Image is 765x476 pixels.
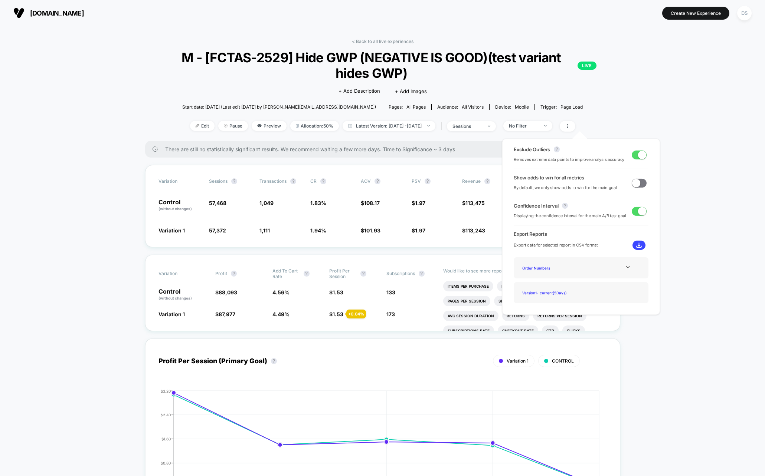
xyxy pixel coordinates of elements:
[514,212,626,219] span: Displaying the confidence interval for the main A/B test goal
[320,178,326,184] button: ?
[333,289,343,295] span: 1.53
[415,227,425,234] span: 1.97
[425,178,431,184] button: ?
[386,289,395,295] span: 133
[259,227,270,234] span: 1,111
[361,200,380,206] span: $
[519,288,579,298] div: Version 1 - current ( 5 Days)
[161,389,171,393] tspan: $3.20
[290,178,296,184] button: ?
[304,271,310,277] button: ?
[310,178,317,184] span: CR
[209,227,226,234] span: 57,372
[395,88,427,94] span: + Add Images
[290,121,339,131] span: Allocation: 50%
[339,87,380,95] span: + Add Description
[540,104,583,110] div: Trigger:
[218,121,248,131] span: Pause
[346,310,366,318] div: + 0.04 %
[489,104,534,110] span: Device:
[514,203,558,209] span: Confidence Interval
[498,325,538,336] li: Checkout Rate
[443,281,493,291] li: Items Per Purchase
[494,296,520,306] li: Signups
[514,184,617,191] span: By default, we only show odds to win for the main goal
[488,125,490,127] img: end
[343,121,435,131] span: Latest Version: [DATE] - [DATE]
[509,123,539,129] div: No Filter
[224,124,228,128] img: end
[158,268,199,279] span: Variation
[519,263,579,273] div: Order Numbers
[443,325,494,336] li: Subscriptions Rate
[406,104,426,110] span: all pages
[169,50,596,81] span: M - [FCTAS-2529] Hide GWP (NEGATIVE IS GOOD)(test variant hides GWP)
[219,289,237,295] span: 88,093
[542,325,559,336] li: Ctr
[158,311,185,317] span: Variation 1
[361,178,371,184] span: AOV
[310,200,326,206] span: 1.83 %
[439,121,447,132] span: |
[462,178,481,184] span: Revenue
[554,146,560,152] button: ?
[215,289,237,295] span: $
[259,200,274,206] span: 1,049
[560,104,583,110] span: Page Load
[544,125,547,126] img: end
[443,296,490,306] li: Pages Per Session
[296,124,299,128] img: rebalance
[259,178,287,184] span: Transactions
[412,178,421,184] span: PSV
[578,62,596,70] p: LIVE
[352,39,413,44] a: < Back to all live experiences
[219,311,235,317] span: 87,977
[190,121,215,131] span: Edit
[514,156,624,163] span: Removes extreme data points to improve analysis accuracy
[462,200,485,206] span: $
[552,358,574,364] span: CONTROL
[386,311,395,317] span: 173
[452,123,482,129] div: sessions
[662,7,729,20] button: Create New Experience
[272,289,290,295] span: 4.56 %
[507,358,529,364] span: Variation 1
[412,227,425,234] span: $
[375,178,380,184] button: ?
[386,271,415,276] span: Subscriptions
[515,104,529,110] span: mobile
[158,178,199,184] span: Variation
[636,242,642,248] img: download
[215,271,227,276] span: Profit
[443,268,607,274] p: Would like to see more reports?
[562,203,568,209] button: ?
[514,175,584,181] span: Show odds to win for all metrics
[465,227,485,234] span: 113,243
[735,6,754,21] button: DS
[158,288,208,301] p: Control
[465,200,485,206] span: 113,475
[161,412,171,417] tspan: $2.40
[412,200,425,206] span: $
[514,146,550,152] span: Exclude Outliers
[329,268,357,279] span: Profit Per Session
[389,104,426,110] div: Pages:
[333,311,343,317] span: 1.53
[215,311,235,317] span: $
[182,104,376,110] span: Start date: [DATE] (Last edit [DATE] by [PERSON_NAME][EMAIL_ADDRESS][DOMAIN_NAME])
[348,124,352,128] img: calendar
[209,178,228,184] span: Sessions
[361,227,380,234] span: $
[364,200,380,206] span: 108.17
[415,200,425,206] span: 1.97
[196,124,199,128] img: edit
[437,104,484,110] div: Audience:
[427,125,430,126] img: end
[737,6,752,20] div: DS
[161,460,171,465] tspan: $0.80
[13,7,24,19] img: Visually logo
[514,231,648,237] span: Export Reports
[310,227,326,234] span: 1.94 %
[419,271,425,277] button: ?
[158,227,185,234] span: Variation 1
